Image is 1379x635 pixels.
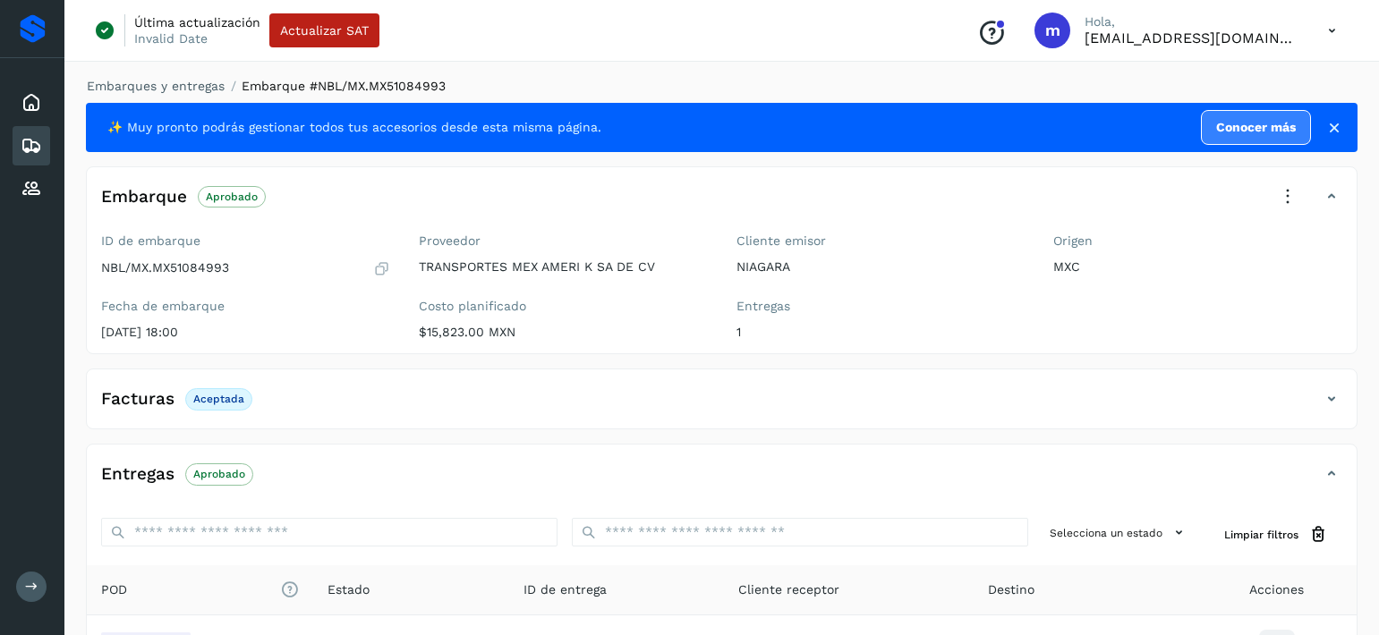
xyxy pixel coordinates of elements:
nav: breadcrumb [86,77,1358,96]
span: Actualizar SAT [280,24,369,37]
a: Embarques y entregas [87,79,225,93]
p: 1 [736,325,1026,340]
div: Proveedores [13,169,50,208]
label: Entregas [736,299,1026,314]
label: Costo planificado [419,299,708,314]
div: EmbarqueAprobado [87,182,1357,226]
p: [DATE] 18:00 [101,325,390,340]
label: Proveedor [419,233,708,249]
p: TRANSPORTES MEX AMERI K SA DE CV [419,259,708,275]
a: Conocer más [1201,110,1311,145]
p: NBL/MX.MX51084993 [101,260,229,275]
p: Hola, [1085,14,1299,30]
p: MXC [1053,259,1342,275]
p: Aprobado [193,468,245,480]
p: $15,823.00 MXN [419,325,708,340]
div: Inicio [13,83,50,123]
label: Origen [1053,233,1342,249]
span: Acciones [1249,580,1304,599]
span: Embarque #NBL/MX.MX51084993 [242,79,446,93]
div: Embarques [13,126,50,165]
span: Estado [328,580,370,599]
span: POD [101,580,299,599]
button: Selecciona un estado [1043,518,1196,547]
label: ID de embarque [101,233,390,249]
span: Cliente receptor [738,580,839,599]
p: Invalid Date [134,30,208,47]
button: Actualizar SAT [269,13,379,47]
span: ✨ Muy pronto podrás gestionar todos tus accesorios desde esta misma página. [107,118,601,137]
span: ID de entrega [524,580,607,599]
p: NIAGARA [736,259,1026,275]
label: Fecha de embarque [101,299,390,314]
span: Destino [988,580,1034,599]
p: Aceptada [193,393,244,405]
label: Cliente emisor [736,233,1026,249]
div: FacturasAceptada [87,384,1357,428]
p: mmonroy@niagarawater.com [1085,30,1299,47]
div: EntregasAprobado [87,459,1357,504]
p: Última actualización [134,14,260,30]
span: Limpiar filtros [1224,527,1298,543]
p: Aprobado [206,190,258,203]
button: Limpiar filtros [1210,518,1342,551]
h4: Embarque [101,187,187,207]
h4: Facturas [101,389,175,410]
h4: Entregas [101,464,175,485]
